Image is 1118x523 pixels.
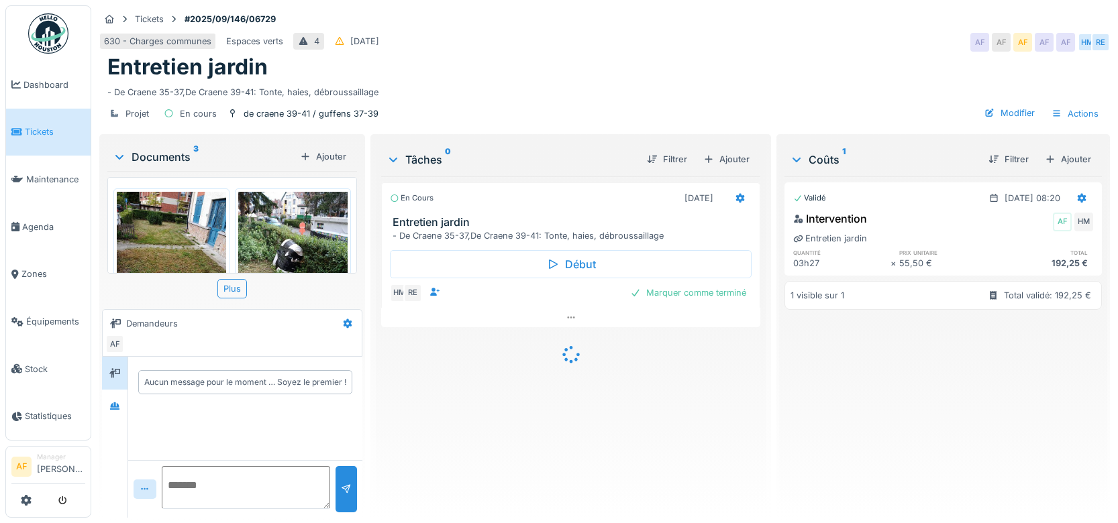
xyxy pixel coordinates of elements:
div: Début [390,250,752,278]
div: 55,50 € [899,257,997,270]
div: AF [992,33,1011,52]
div: Ajouter [295,148,352,166]
div: RE [1091,33,1110,52]
div: Ajouter [698,150,755,168]
span: Dashboard [23,78,85,91]
div: [DATE] 08:20 [1005,192,1060,205]
div: Filtrer [642,150,693,168]
div: Validé [793,192,826,204]
span: Tickets [25,125,85,138]
div: Ajouter [1039,150,1097,168]
div: - De Craene 35-37,De Craene 39-41: Tonte, haies, débroussaillage [107,80,1102,99]
a: Stock [6,345,91,393]
div: RE [403,284,422,302]
a: Zones [6,251,91,298]
a: Agenda [6,203,91,251]
div: En cours [390,192,434,204]
span: Maintenance [26,173,85,186]
a: Dashboard [6,61,91,109]
a: Équipements [6,298,91,345]
div: Tickets [135,13,164,25]
h3: Entretien jardin [393,216,755,229]
a: Maintenance [6,156,91,203]
div: 1 visible sur 1 [791,289,844,302]
div: Espaces verts [226,35,283,48]
div: 630 - Charges communes [104,35,211,48]
div: AF [1013,33,1032,52]
div: Coûts [790,152,978,168]
div: [DATE] [350,35,379,48]
h6: prix unitaire [899,248,997,257]
div: Projet [125,107,149,120]
li: AF [11,457,32,477]
div: Modifier [979,104,1040,122]
div: - De Craene 35-37,De Craene 39-41: Tonte, haies, débroussaillage [393,229,755,242]
img: 4tt4urqfv2rjmcy074zfjarxdzp8 [238,192,348,337]
div: Actions [1046,104,1105,123]
div: Plus [217,279,247,298]
div: Filtrer [983,150,1034,168]
div: Total validé: 192,25 € [1004,289,1091,302]
span: Statistiques [25,410,85,422]
div: × [891,257,899,270]
div: de craene 39-41 / guffens 37-39 [244,107,378,120]
div: HM [1074,213,1093,231]
strong: #2025/09/146/06729 [179,13,281,25]
div: Aucun message pour le moment … Soyez le premier ! [144,376,346,388]
h6: quantité [793,248,891,257]
a: Statistiques [6,393,91,441]
span: Stock [25,363,85,375]
h6: total [996,248,1093,257]
sup: 0 [445,152,451,168]
div: HM [390,284,409,302]
sup: 3 [193,149,199,165]
div: Entretien jardin [793,232,867,245]
a: AF Manager[PERSON_NAME] [11,452,85,484]
div: AF [1056,33,1075,52]
div: Intervention [793,211,867,227]
img: Badge_color-CXgf-gQk.svg [28,13,68,54]
div: Documents [113,149,295,165]
div: AF [970,33,989,52]
span: Équipements [26,315,85,328]
div: En cours [180,107,217,120]
div: Tâches [387,152,637,168]
li: [PERSON_NAME] [37,452,85,481]
span: Zones [21,268,85,280]
div: [DATE] [684,192,713,205]
div: AF [1035,33,1054,52]
a: Tickets [6,109,91,156]
div: 192,25 € [996,257,1093,270]
div: Manager [37,452,85,462]
div: HM [1078,33,1097,52]
div: Marquer comme terminé [625,284,752,302]
img: zjfo9yqzbjd5fntolk6b0c73gj8w [117,192,226,337]
sup: 1 [842,152,846,168]
div: AF [105,335,124,353]
div: 4 [314,35,319,48]
div: Demandeurs [126,317,178,330]
div: AF [1053,213,1072,231]
span: Agenda [22,221,85,233]
div: 03h27 [793,257,891,270]
h1: Entretien jardin [107,54,268,80]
